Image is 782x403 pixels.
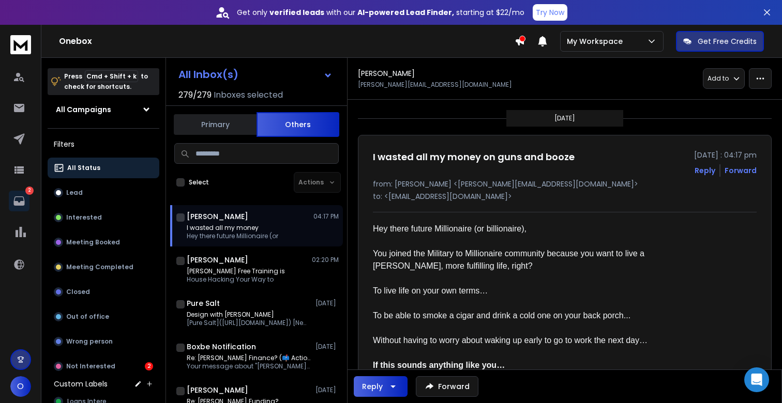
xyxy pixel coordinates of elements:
span: To be able to smoke a cigar and drink a cold one on your back porch... Without having to worry ab... [373,311,648,345]
p: from: [PERSON_NAME] <[PERSON_NAME][EMAIL_ADDRESS][DOMAIN_NAME]> [373,179,757,189]
p: [DATE] : 04:17 pm [694,150,757,160]
p: 2 [25,187,34,195]
button: O [10,376,31,397]
button: Others [257,112,339,137]
p: Out of office [66,313,109,321]
span: 279 / 279 [178,89,212,101]
p: to: <[EMAIL_ADDRESS][DOMAIN_NAME]> [373,191,757,202]
button: Not Interested2 [48,356,159,377]
strong: verified leads [269,7,324,18]
button: Reply [354,376,408,397]
p: Meeting Completed [66,263,133,271]
p: Meeting Booked [66,238,120,246]
p: Interested [66,213,102,222]
button: Primary [174,113,257,136]
button: All Campaigns [48,99,159,120]
h1: Boxbe Notification [187,342,256,352]
div: Reply [362,381,383,392]
div: Forward [725,165,757,176]
h1: Onebox [59,35,515,48]
h1: [PERSON_NAME] [187,385,248,395]
h3: Inboxes selected [214,89,283,101]
p: Press to check for shortcuts. [64,71,148,92]
p: Closed [66,288,90,296]
p: My Workspace [567,36,627,47]
p: Re: [PERSON_NAME] Finance? (📫 Action [187,354,311,362]
span: To live life on your own terms… [373,286,488,295]
p: [DATE] [315,343,339,351]
button: All Inbox(s) [170,64,341,85]
p: 02:20 PM [312,256,339,264]
strong: If this sounds anything like you… [373,361,505,369]
h3: Filters [48,137,159,151]
p: Get Free Credits [698,36,757,47]
p: [Pure Salt]([URL][DOMAIN_NAME]) [Newport Coast: Primary Suite]([URL][DOMAIN_NAME] [187,319,311,327]
p: [DATE] [315,386,339,394]
a: 2 [9,191,29,211]
p: Lead [66,189,83,197]
button: Wrong person [48,331,159,352]
h1: All Inbox(s) [178,69,238,80]
button: Closed [48,282,159,302]
h1: I wasted all my money on guns and booze [373,150,575,164]
button: Out of office [48,306,159,327]
img: logo [10,35,31,54]
label: Select [189,178,209,187]
p: Your message about "[PERSON_NAME] Finance?" [187,362,311,370]
button: All Status [48,158,159,178]
p: Try Now [536,7,564,18]
div: 2 [145,362,153,370]
p: House Hacking Your Way to [187,275,285,284]
span: You joined the Military to Millionaire community because you want to live a [PERSON_NAME], more f... [373,249,646,270]
button: Get Free Credits [676,31,764,52]
h1: [PERSON_NAME] [187,211,248,222]
button: Try Now [533,4,567,21]
button: Meeting Completed [48,257,159,277]
p: Add to [708,74,729,83]
div: Open Intercom Messenger [744,367,769,392]
p: 04:17 PM [313,212,339,221]
p: Get only with our starting at $22/mo [237,7,524,18]
span: Cmd + Shift + k [85,70,138,82]
p: [PERSON_NAME] Free Training is [187,267,285,275]
h1: All Campaigns [56,104,111,115]
button: Reply [695,165,715,176]
p: All Status [67,164,100,172]
h1: [PERSON_NAME] [187,255,248,265]
strong: AI-powered Lead Finder, [357,7,454,18]
p: I wasted all my money [187,224,278,232]
button: Meeting Booked [48,232,159,253]
p: [PERSON_NAME][EMAIL_ADDRESS][DOMAIN_NAME] [358,81,512,89]
h1: Pure Salt [187,298,220,308]
p: Hey there future Millionaire (or [187,232,278,240]
p: Design with [PERSON_NAME] [187,311,311,319]
p: Wrong person [66,337,113,346]
button: Lead [48,182,159,203]
span: Hey there future Millionaire (or billionaire), [373,224,527,233]
h3: Custom Labels [54,379,108,389]
button: Interested [48,207,159,228]
p: [DATE] [554,114,575,122]
h1: [PERSON_NAME] [358,68,415,79]
button: Forward [416,376,478,397]
p: [DATE] [315,299,339,307]
p: Not Interested [66,362,115,370]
